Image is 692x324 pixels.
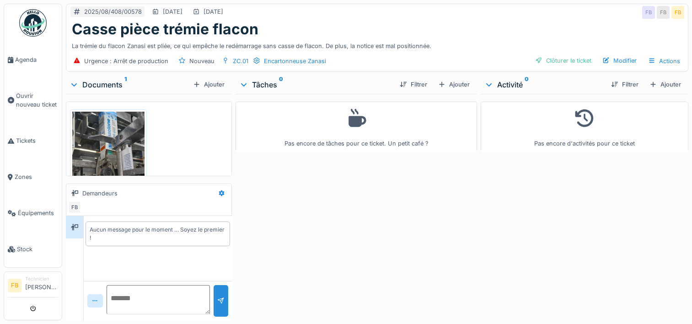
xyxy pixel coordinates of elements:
[646,78,685,91] div: Ajouter
[279,79,283,90] sup: 0
[435,78,473,91] div: Ajouter
[72,112,145,240] img: sy5xyage8wq0iutwf9wj3rapwn3f
[124,79,127,90] sup: 1
[189,78,228,91] div: Ajouter
[204,7,223,16] div: [DATE]
[487,106,682,148] div: Pas encore d'activités pour ce ticket
[671,6,684,19] div: FB
[264,57,326,65] div: Encartonneuse Zanasi
[84,57,168,65] div: Urgence : Arrêt de production
[189,57,215,65] div: Nouveau
[4,195,62,231] a: Équipements
[18,209,58,217] span: Équipements
[657,6,670,19] div: FB
[16,136,58,145] span: Tickets
[4,123,62,159] a: Tickets
[4,42,62,78] a: Agenda
[239,79,392,90] div: Tâches
[25,275,58,295] li: [PERSON_NAME]
[233,57,248,65] div: ZC.01
[82,189,118,198] div: Demandeurs
[17,245,58,254] span: Stock
[525,79,529,90] sup: 0
[4,231,62,267] a: Stock
[8,279,21,292] li: FB
[4,159,62,195] a: Zones
[16,92,58,109] span: Ouvrir nouveau ticket
[607,78,642,91] div: Filtrer
[163,7,182,16] div: [DATE]
[531,54,595,67] div: Clôturer le ticket
[8,275,58,297] a: FB Technicien[PERSON_NAME]
[644,54,684,68] div: Actions
[4,78,62,123] a: Ouvrir nouveau ticket
[396,78,431,91] div: Filtrer
[84,7,142,16] div: 2025/08/408/00578
[15,55,58,64] span: Agenda
[70,79,189,90] div: Documents
[90,226,226,242] div: Aucun message pour le moment … Soyez le premier !
[72,21,258,38] h1: Casse pièce trémie flacon
[25,275,58,282] div: Technicien
[241,106,471,148] div: Pas encore de tâches pour ce ticket. Un petit café ?
[19,9,47,37] img: Badge_color-CXgf-gQk.svg
[68,201,81,214] div: FB
[642,6,655,19] div: FB
[599,54,640,67] div: Modifier
[15,173,58,181] span: Zones
[484,79,604,90] div: Activité
[72,38,682,50] div: La trémie du flacon Zanasi est pliée, ce qui empêche le redémarrage sans casse de flacon. De plus...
